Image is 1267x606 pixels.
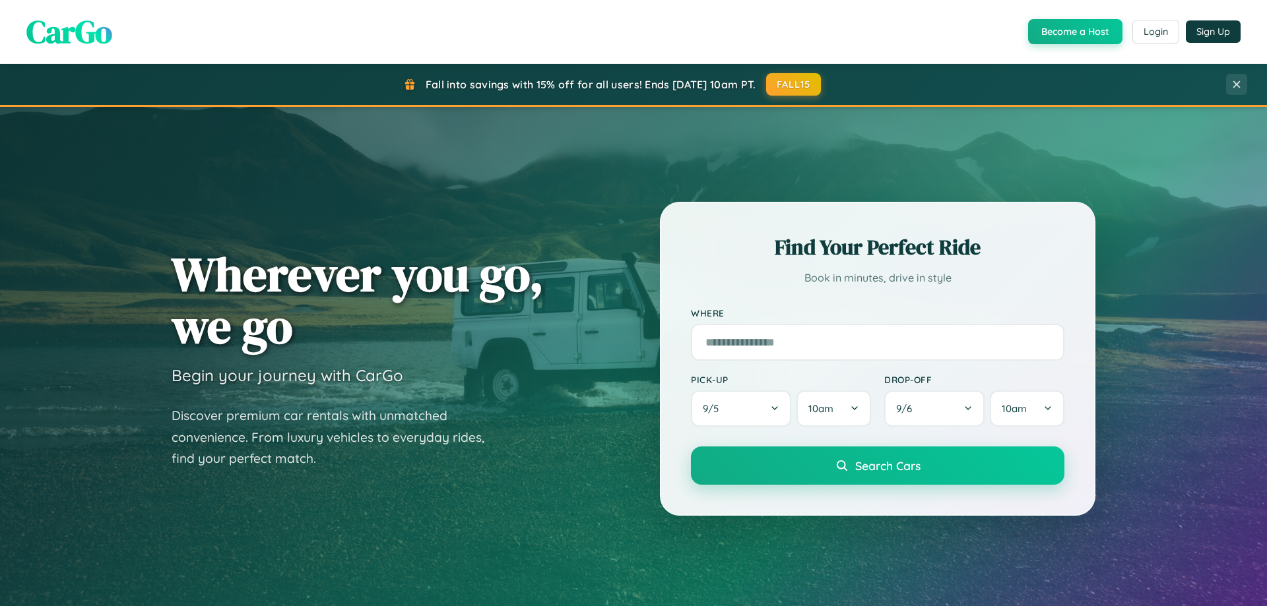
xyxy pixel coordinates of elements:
[172,405,502,470] p: Discover premium car rentals with unmatched convenience. From luxury vehicles to everyday rides, ...
[808,402,833,415] span: 10am
[855,458,921,473] span: Search Cars
[426,78,756,91] span: Fall into savings with 15% off for all users! Ends [DATE] 10am PT.
[26,10,112,53] span: CarGo
[1028,19,1122,44] button: Become a Host
[691,374,871,385] label: Pick-up
[691,233,1064,262] h2: Find Your Perfect Ride
[172,248,544,352] h1: Wherever you go, we go
[796,390,871,427] button: 10am
[896,402,919,415] span: 9 / 6
[703,402,725,415] span: 9 / 5
[172,365,403,385] h3: Begin your journey with CarGo
[990,390,1064,427] button: 10am
[691,446,1064,485] button: Search Cars
[691,268,1064,288] p: Book in minutes, drive in style
[884,390,985,427] button: 9/6
[1132,20,1179,44] button: Login
[691,307,1064,318] label: Where
[1002,402,1027,415] span: 10am
[884,374,1064,385] label: Drop-off
[691,390,791,427] button: 9/5
[1186,20,1241,43] button: Sign Up
[766,73,822,96] button: FALL15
